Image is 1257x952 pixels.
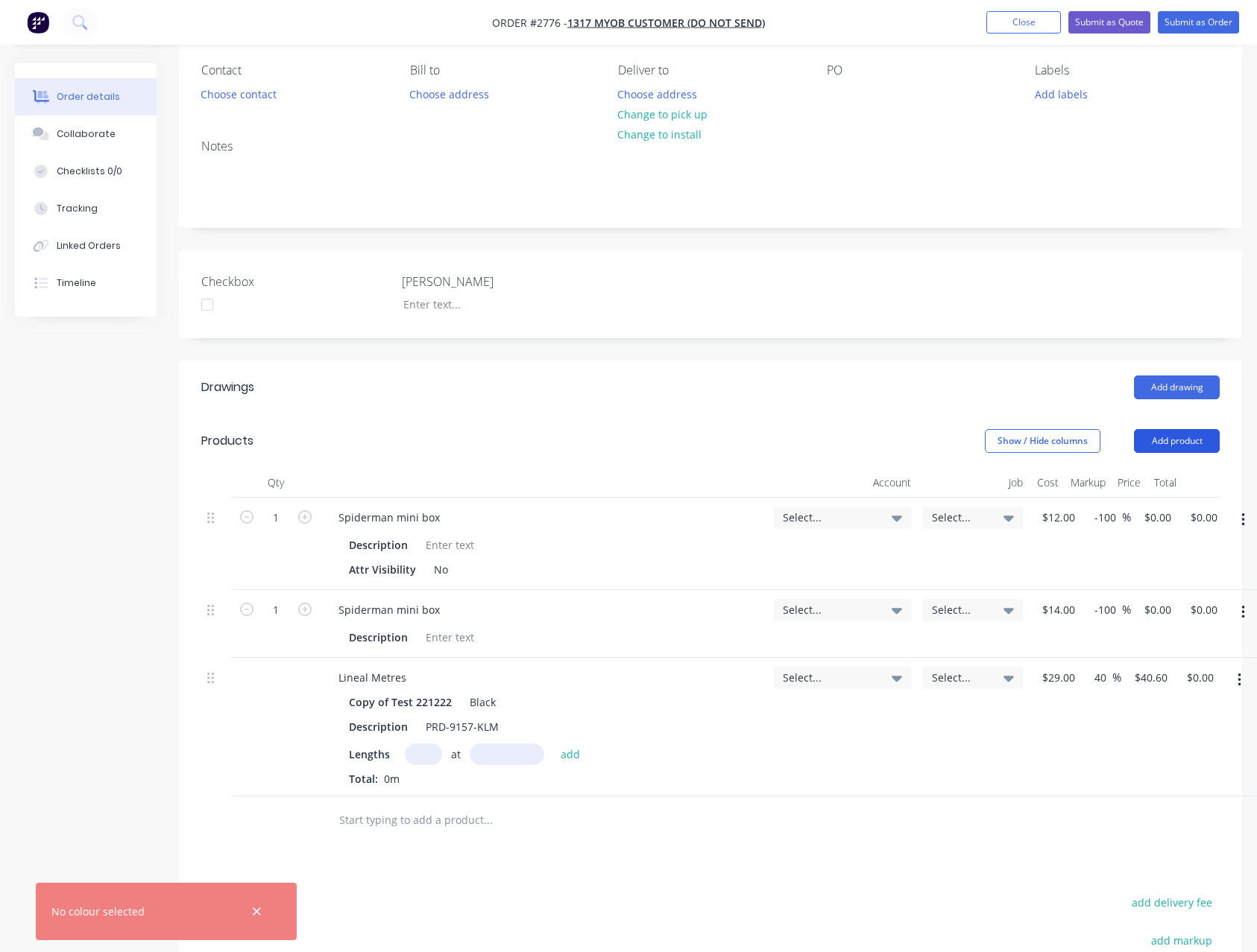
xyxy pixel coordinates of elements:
button: Order details [15,78,157,115]
span: % [1112,669,1121,686]
div: Qty [231,468,321,498]
span: at [451,746,461,762]
button: Add labels [1027,83,1095,104]
div: Bill to [410,63,595,77]
label: Checkbox [201,273,388,291]
div: Contact [201,63,386,77]
button: Submit as Quote [1068,11,1150,34]
button: Checklists 0/0 [15,153,157,190]
div: Timeline [57,276,96,290]
span: Lengths [349,746,390,762]
div: Description [343,626,414,648]
div: Copy of Test 221222 [349,691,458,713]
div: Drawings [201,378,254,396]
span: 0m [378,772,406,786]
button: add [553,743,588,764]
button: Add drawing [1134,375,1220,399]
button: Linked Orders [15,227,157,264]
button: Close [986,11,1061,34]
button: Tracking [15,190,157,227]
span: % [1122,601,1131,618]
button: Show / Hide columns [985,429,1100,453]
button: Submit as Order [1158,11,1239,34]
div: Description [343,716,414,737]
span: Select... [932,602,989,618]
div: Labels [1035,63,1220,77]
button: Choose contact [193,83,285,104]
button: add markup [1143,930,1220,951]
span: Select... [783,602,877,618]
button: Timeline [15,264,157,302]
img: Factory [27,11,49,34]
input: Start typing to add a product... [338,805,637,835]
button: Choose address [401,83,497,104]
button: Choose address [610,83,705,104]
div: Order details [57,90,120,104]
button: add delivery fee [1124,892,1220,913]
div: Cost [1029,468,1065,498]
div: No colour selected [51,904,145,919]
button: Change to install [610,124,710,145]
div: No [428,559,454,580]
span: Select... [932,510,989,525]
button: Collaborate [15,115,157,153]
div: Total [1147,468,1182,498]
span: Total: [349,772,378,786]
div: Description [343,534,414,556]
div: PRD-9157-KLM [420,716,505,737]
div: Spiderman mini box [327,507,452,528]
div: Checklists 0/0 [57,165,122,178]
div: Collaborate [57,127,116,141]
div: Markup [1065,468,1112,498]
span: Select... [932,670,989,685]
div: Tracking [57,202,98,215]
a: 1317 MYOB Customer (Do not send) [567,16,765,30]
button: Add product [1134,429,1220,453]
span: Order #2776 - [492,16,567,30]
div: Spiderman mini box [327,599,452,621]
div: Deliver to [618,63,803,77]
label: [PERSON_NAME] [402,273,588,291]
span: Select... [783,670,877,685]
div: Products [201,432,253,450]
div: Price [1112,468,1147,498]
div: PO [827,63,1012,77]
div: Lineal Metres [327,667,418,688]
span: Select... [783,510,877,525]
div: Job [917,468,1029,498]
div: Attr Visibility [343,559,422,580]
div: Account [768,468,917,498]
span: % [1122,509,1131,526]
div: Linked Orders [57,239,121,253]
button: Change to pick up [610,104,716,124]
div: Notes [201,139,1220,153]
div: Black [464,691,496,713]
